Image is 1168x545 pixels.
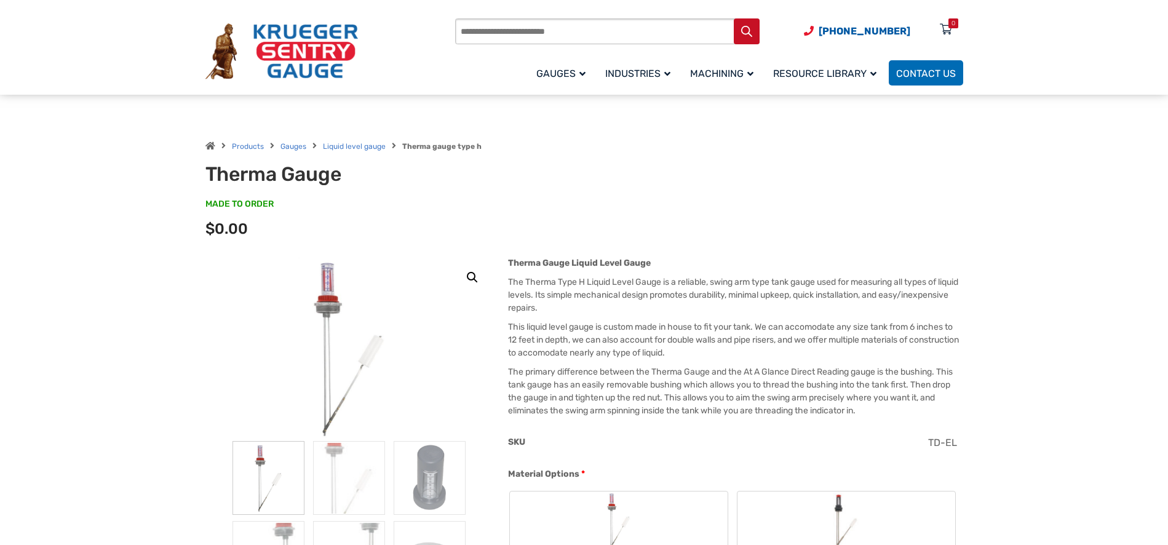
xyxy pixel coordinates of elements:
span: MADE TO ORDER [205,198,274,210]
p: The Therma Type H Liquid Level Gauge is a reliable, swing arm type tank gauge used for measuring ... [508,276,963,314]
strong: Therma Gauge Liquid Level Gauge [508,258,651,268]
a: Industries [598,58,683,87]
span: TD-EL [928,437,957,448]
img: Therma Gauge [232,441,304,515]
img: Therma Gauge - Image 2 [313,441,385,515]
img: PVG [394,441,466,515]
span: Gauges [536,68,586,79]
div: 0 [951,18,955,28]
a: View full-screen image gallery [461,266,483,288]
a: Contact Us [889,60,963,86]
p: The primary difference between the Therma Gauge and the At A Glance Direct Reading gauge is the b... [508,365,963,417]
span: Material Options [508,469,579,479]
span: $0.00 [205,220,248,237]
a: Resource Library [766,58,889,87]
p: This liquid level gauge is custom made in house to fit your tank. We can accomodate any size tank... [508,320,963,359]
a: Gauges [280,142,306,151]
span: SKU [508,437,525,447]
abbr: required [581,467,585,480]
h1: Therma Gauge [205,162,509,186]
span: Machining [690,68,753,79]
strong: Therma gauge type h [402,142,482,151]
a: Products [232,142,264,151]
span: Resource Library [773,68,876,79]
a: Liquid level gauge [323,142,386,151]
img: Krueger Sentry Gauge [205,23,358,80]
span: [PHONE_NUMBER] [819,25,910,37]
a: Phone Number (920) 434-8860 [804,23,910,39]
span: Contact Us [896,68,956,79]
a: Gauges [529,58,598,87]
a: Machining [683,58,766,87]
span: Industries [605,68,670,79]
